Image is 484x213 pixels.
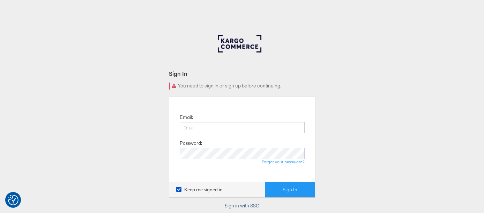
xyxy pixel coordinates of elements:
[176,186,223,193] label: Keep me signed in
[265,182,315,198] button: Sign In
[180,122,305,133] input: Email
[169,83,315,90] div: You need to sign in or sign up before continuing.
[180,140,202,147] label: Password:
[225,203,260,209] a: Sign in with SSO
[262,159,305,164] a: Forgot your password?
[169,70,315,78] div: Sign In
[8,195,18,205] img: Revisit consent button
[8,195,18,205] button: Consent Preferences
[180,114,193,121] label: Email:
